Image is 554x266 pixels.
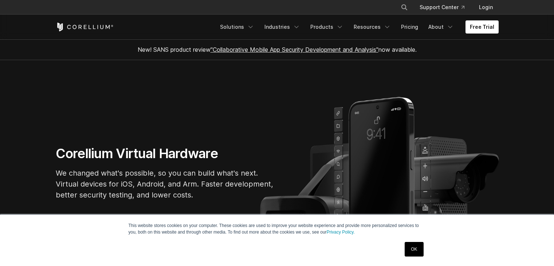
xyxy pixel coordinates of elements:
[56,145,274,162] h1: Corellium Virtual Hardware
[56,168,274,200] p: We changed what's possible, so you can build what's next. Virtual devices for iOS, Android, and A...
[216,20,499,34] div: Navigation Menu
[306,20,348,34] a: Products
[216,20,259,34] a: Solutions
[392,1,499,14] div: Navigation Menu
[138,46,417,53] span: New! SANS product review now available.
[405,242,423,257] a: OK
[414,1,470,14] a: Support Center
[327,230,355,235] a: Privacy Policy.
[260,20,304,34] a: Industries
[465,20,499,34] a: Free Trial
[56,23,114,31] a: Corellium Home
[211,46,378,53] a: "Collaborative Mobile App Security Development and Analysis"
[398,1,411,14] button: Search
[349,20,395,34] a: Resources
[129,222,426,235] p: This website stores cookies on your computer. These cookies are used to improve your website expe...
[397,20,423,34] a: Pricing
[473,1,499,14] a: Login
[424,20,458,34] a: About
